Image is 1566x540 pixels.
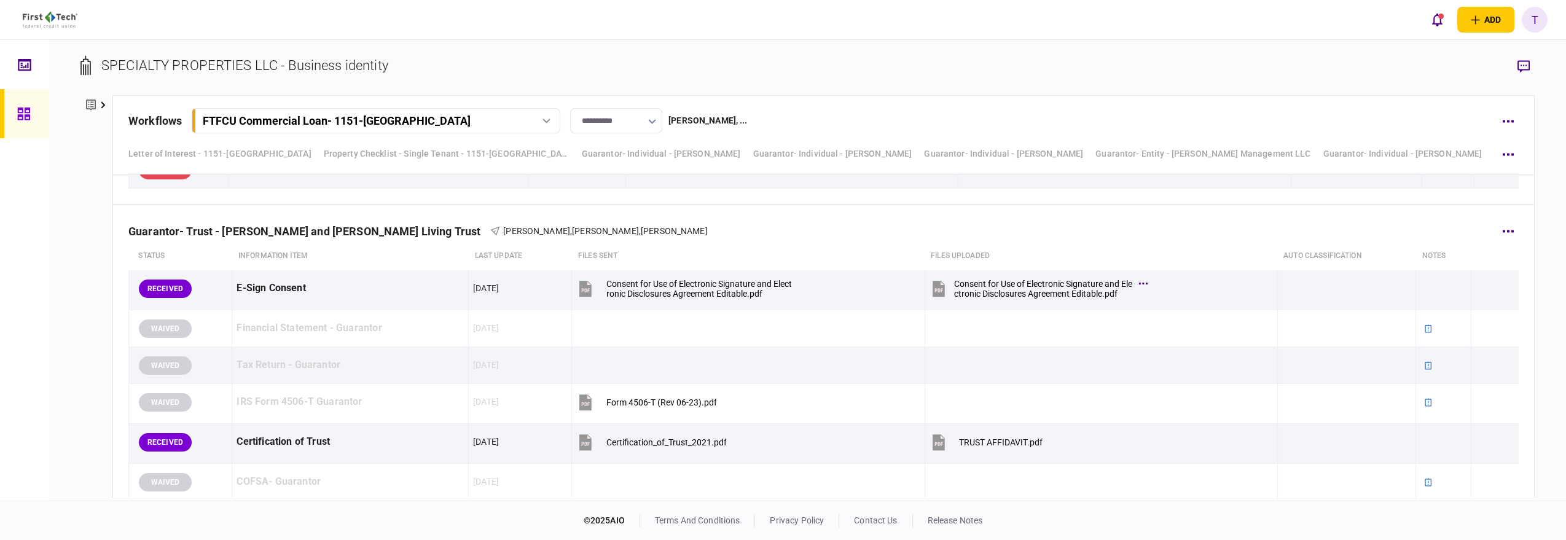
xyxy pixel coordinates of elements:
[473,475,499,488] div: [DATE]
[237,388,464,416] div: IRS Form 4506-T Guarantor
[655,515,740,525] a: terms and conditions
[930,428,1043,456] button: TRUST AFFIDAVIT.pdf
[139,393,192,412] div: WAIVED
[237,275,464,302] div: E-Sign Consent
[639,226,641,236] span: ,
[606,397,716,407] div: Form 4506-T (Rev 06-23).pdf
[237,428,464,456] div: Certification of Trust
[924,147,1083,160] a: Guarantor- Individual - [PERSON_NAME]
[128,242,232,270] th: status
[203,114,471,127] div: FTFCU Commercial Loan - 1151-[GEOGRAPHIC_DATA]
[928,515,983,525] a: release notes
[576,275,791,302] button: Consent for Use of Electronic Signature and Electronic Disclosures Agreement Editable.pdf
[954,279,1132,299] div: Consent for Use of Electronic Signature and Electronic Disclosures Agreement Editable.pdf
[1457,7,1514,33] button: open adding identity options
[139,280,192,298] div: RECEIVED
[572,242,925,270] th: files sent
[473,436,499,448] div: [DATE]
[128,112,182,129] div: workflows
[770,515,824,525] a: privacy policy
[23,12,77,28] img: client company logo
[1416,242,1471,270] th: notes
[237,351,464,379] div: Tax Return - Guarantor
[1323,147,1482,160] a: Guarantor- Individual - [PERSON_NAME]
[1095,147,1310,160] a: Guarantor- Entity - [PERSON_NAME] Management LLC
[606,279,791,299] div: Consent for Use of Electronic Signature and Electronic Disclosures Agreement Editable.pdf
[576,388,716,416] button: Form 4506-T (Rev 06-23).pdf
[139,319,192,338] div: WAIVED
[925,242,1277,270] th: Files uploaded
[582,147,741,160] a: Guarantor- Individual - [PERSON_NAME]
[237,315,464,342] div: Financial Statement - Guarantor
[668,114,747,127] div: [PERSON_NAME] , ...
[930,275,1145,302] button: Consent for Use of Electronic Signature and Electronic Disclosures Agreement Editable.pdf
[473,322,499,334] div: [DATE]
[503,226,570,236] span: [PERSON_NAME]
[576,428,726,456] button: Certification_of_Trust_2021.pdf
[1424,7,1450,33] button: open notifications list
[469,242,572,270] th: last update
[473,359,499,371] div: [DATE]
[641,226,708,236] span: [PERSON_NAME]
[139,356,192,375] div: WAIVED
[101,55,388,76] div: SPECIALTY PROPERTIES LLC - Business identity
[324,147,570,160] a: Property Checklist - Single Tenant - 1151-[GEOGRAPHIC_DATA], [GEOGRAPHIC_DATA], [GEOGRAPHIC_DATA]
[854,515,897,525] a: contact us
[128,225,490,238] div: Guarantor- Trust - [PERSON_NAME] and [PERSON_NAME] Living Trust
[192,108,560,133] button: FTFCU Commercial Loan- 1151-[GEOGRAPHIC_DATA]
[1277,242,1416,270] th: auto classification
[606,437,726,447] div: Certification_of_Trust_2021.pdf
[237,468,464,496] div: COFSA- Guarantor
[128,147,311,160] a: Letter of Interest - 1151-[GEOGRAPHIC_DATA]
[139,433,192,452] div: RECEIVED
[572,226,639,236] span: [PERSON_NAME]
[473,282,499,294] div: [DATE]
[139,473,192,491] div: WAIVED
[959,437,1043,447] div: TRUST AFFIDAVIT.pdf
[1522,7,1548,33] button: T
[232,242,469,270] th: Information item
[473,396,499,408] div: [DATE]
[753,147,912,160] a: Guarantor- Individual - [PERSON_NAME]
[570,226,572,236] span: ,
[584,514,640,527] div: © 2025 AIO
